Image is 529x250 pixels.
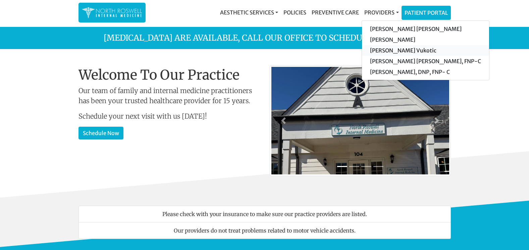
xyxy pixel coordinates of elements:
p: Schedule your next visit with us [DATE]! [78,111,260,121]
li: Please check with your insurance to make sure our practice providers are listed. [78,206,451,222]
a: [PERSON_NAME] [PERSON_NAME], FNP-C [362,56,489,67]
a: Policies [281,6,309,19]
a: Providers [362,6,401,19]
a: Patient Portal [402,6,451,19]
h1: Welcome To Our Practice [78,67,260,83]
a: [PERSON_NAME] [PERSON_NAME] [362,24,489,34]
a: Aesthetic Services [217,6,281,19]
a: [PERSON_NAME] [362,34,489,45]
a: [PERSON_NAME] Vukotic [362,45,489,56]
li: Our providers do not treat problems related to motor vehicle accidents. [78,222,451,239]
img: North Roswell Internal Medicine [82,6,142,19]
p: [MEDICAL_DATA] are available, call our office to schedule! 770.645.0017 [73,32,456,44]
p: Our team of family and internal medicine practitioners has been your trusted healthcare provider ... [78,86,260,106]
a: Schedule Now [78,127,123,139]
a: Preventive Care [309,6,362,19]
a: [PERSON_NAME], DNP, FNP- C [362,67,489,77]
